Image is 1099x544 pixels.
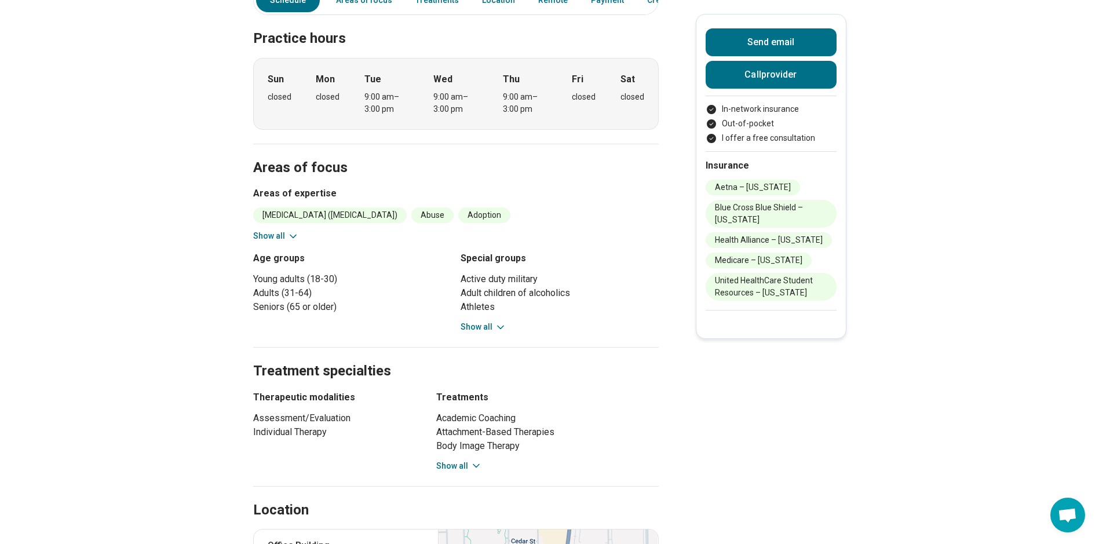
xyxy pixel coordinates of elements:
[706,61,837,89] button: Callprovider
[572,91,596,103] div: closed
[620,72,635,86] strong: Sat
[253,286,451,300] li: Adults (31-64)
[461,286,659,300] li: Adult children of alcoholics
[253,411,415,425] li: Assessment/Evaluation
[253,334,659,381] h2: Treatment specialties
[461,300,659,314] li: Athletes
[436,411,659,425] li: Academic Coaching
[706,132,837,144] li: I offer a free consultation
[620,91,644,103] div: closed
[253,207,407,223] li: [MEDICAL_DATA] ([MEDICAL_DATA])
[253,501,309,520] h2: Location
[433,72,452,86] strong: Wed
[316,72,335,86] strong: Mon
[253,130,659,178] h2: Areas of focus
[253,1,659,49] h2: Practice hours
[253,300,451,314] li: Seniors (65 or older)
[364,72,381,86] strong: Tue
[253,390,415,404] h3: Therapeutic modalities
[572,72,583,86] strong: Fri
[253,230,299,242] button: Show all
[436,460,482,472] button: Show all
[706,159,837,173] h2: Insurance
[268,91,291,103] div: closed
[706,103,837,115] li: In-network insurance
[706,28,837,56] button: Send email
[1050,498,1085,532] div: Open chat
[253,58,659,130] div: When does the program meet?
[436,439,659,453] li: Body Image Therapy
[461,251,659,265] h3: Special groups
[268,72,284,86] strong: Sun
[253,425,415,439] li: Individual Therapy
[503,91,547,115] div: 9:00 am – 3:00 pm
[253,251,451,265] h3: Age groups
[433,91,478,115] div: 9:00 am – 3:00 pm
[461,321,506,333] button: Show all
[706,200,837,228] li: Blue Cross Blue Shield – [US_STATE]
[461,272,659,286] li: Active duty military
[706,232,832,248] li: Health Alliance – [US_STATE]
[706,103,837,144] ul: Payment options
[364,91,409,115] div: 9:00 am – 3:00 pm
[706,118,837,130] li: Out-of-pocket
[316,91,339,103] div: closed
[503,72,520,86] strong: Thu
[706,180,800,195] li: Aetna – [US_STATE]
[253,272,451,286] li: Young adults (18-30)
[458,207,510,223] li: Adoption
[253,187,659,200] h3: Areas of expertise
[436,425,659,439] li: Attachment-Based Therapies
[706,253,812,268] li: Medicare – [US_STATE]
[436,390,659,404] h3: Treatments
[411,207,454,223] li: Abuse
[706,273,837,301] li: United HealthCare Student Resources – [US_STATE]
